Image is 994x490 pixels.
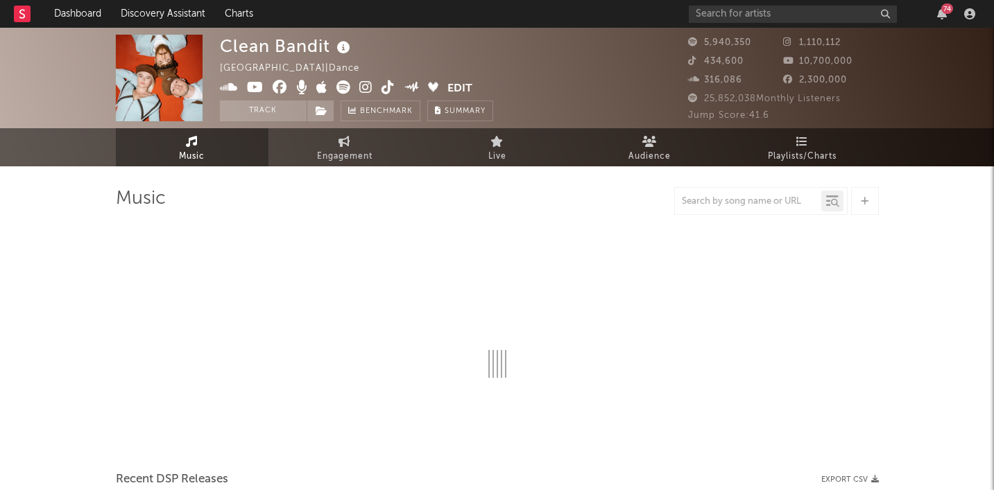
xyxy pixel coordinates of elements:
span: Recent DSP Releases [116,471,228,488]
span: Jump Score: 41.6 [688,111,769,120]
div: 74 [941,3,953,14]
span: Benchmark [360,103,413,120]
span: 5,940,350 [688,38,751,47]
a: Live [421,128,574,166]
span: 434,600 [688,57,744,66]
span: Audience [628,148,671,165]
input: Search for artists [689,6,897,23]
a: Playlists/Charts [726,128,879,166]
span: 2,300,000 [783,76,847,85]
span: Summary [445,107,486,115]
div: Clean Bandit [220,35,354,58]
input: Search by song name or URL [675,196,821,207]
span: Music [179,148,205,165]
button: Summary [427,100,493,121]
button: Export CSV [821,475,879,484]
button: Track [220,100,307,121]
a: Music [116,128,268,166]
button: 74 [937,8,947,19]
span: Playlists/Charts [768,148,837,165]
span: 316,086 [688,76,742,85]
div: [GEOGRAPHIC_DATA] | Dance [220,60,375,77]
span: 25,852,038 Monthly Listeners [688,94,841,103]
button: Edit [447,80,472,98]
span: Live [488,148,506,165]
span: 1,110,112 [783,38,841,47]
a: Benchmark [341,100,420,121]
span: Engagement [317,148,372,165]
span: 10,700,000 [783,57,852,66]
a: Audience [574,128,726,166]
a: Engagement [268,128,421,166]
